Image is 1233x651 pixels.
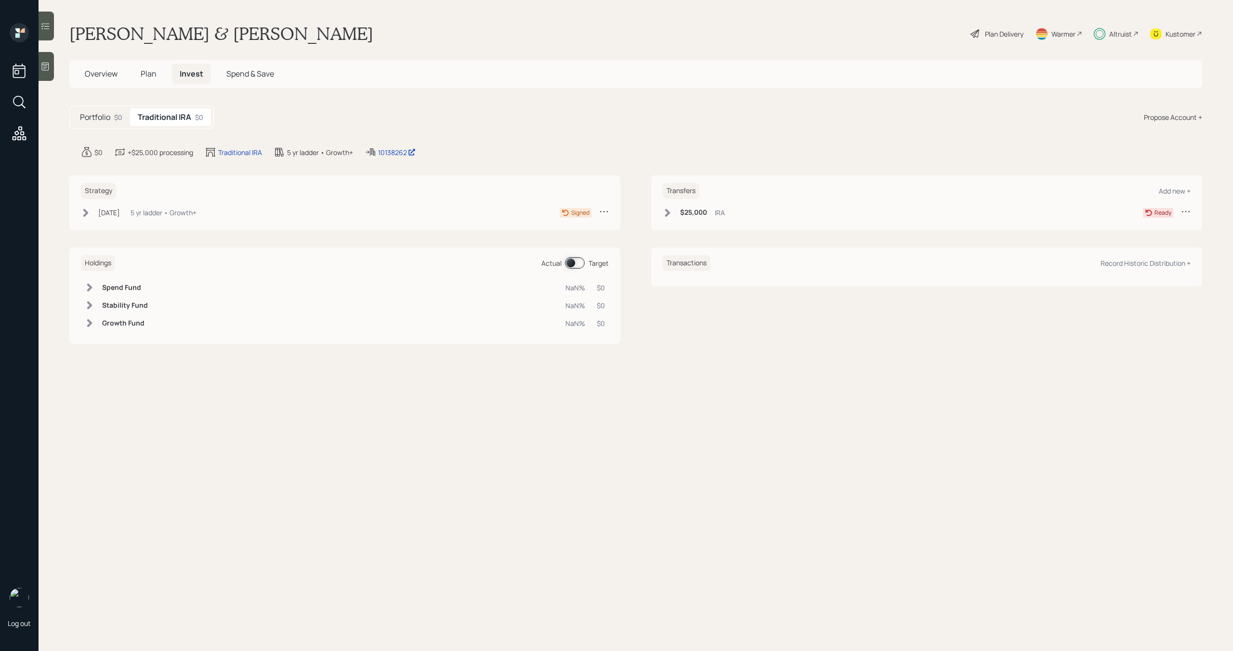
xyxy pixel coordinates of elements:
div: 5 yr ladder • Growth+ [131,208,197,218]
div: Traditional IRA [218,147,262,157]
div: [DATE] [98,208,120,218]
span: Spend & Save [226,68,274,79]
div: IRA [715,208,725,218]
div: $0 [597,300,605,311]
div: +$25,000 processing [128,147,193,157]
div: 10138262 [378,147,416,157]
div: Ready [1154,208,1171,217]
h6: Transactions [663,255,710,271]
h6: Growth Fund [102,319,148,327]
div: Target [589,258,609,268]
div: Record Historic Distribution + [1101,259,1191,268]
div: NaN% [565,300,585,311]
h5: Traditional IRA [138,113,191,122]
div: Warmer [1051,29,1076,39]
h6: Spend Fund [102,284,148,292]
div: Signed [571,208,590,217]
div: $0 [597,318,605,328]
div: $0 [195,112,203,122]
span: Plan [141,68,157,79]
div: Add new + [1159,186,1191,195]
h6: Transfers [663,183,699,199]
div: Propose Account + [1144,112,1202,122]
img: michael-russo-headshot.png [10,588,29,607]
h6: Strategy [81,183,116,199]
h5: Portfolio [80,113,110,122]
h6: Stability Fund [102,301,148,310]
div: Altruist [1109,29,1132,39]
div: 5 yr ladder • Growth+ [287,147,353,157]
h6: $25,000 [680,208,707,217]
div: NaN% [565,318,585,328]
h1: [PERSON_NAME] & [PERSON_NAME] [69,23,373,44]
div: NaN% [565,283,585,293]
div: $0 [597,283,605,293]
div: Kustomer [1166,29,1195,39]
h6: Holdings [81,255,115,271]
div: $0 [114,112,122,122]
span: Overview [85,68,118,79]
div: Log out [8,619,31,628]
div: $0 [94,147,103,157]
span: Invest [180,68,203,79]
div: Actual [541,258,562,268]
div: Plan Delivery [985,29,1023,39]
